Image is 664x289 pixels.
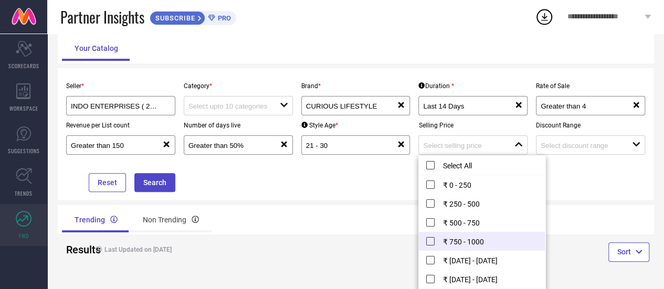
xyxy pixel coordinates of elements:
p: Number of days live [184,122,293,129]
a: SUBSCRIBEPRO [150,8,236,25]
div: CURIOUS LIFESTYLE [306,101,397,111]
input: Select number of days live [188,142,270,149]
div: Last 14 Days [423,101,514,111]
span: FWD [19,232,29,240]
button: Search [134,173,175,192]
li: ₹ [DATE] - [DATE] [419,251,545,270]
div: 21 - 30 [306,140,397,150]
span: WORKSPACE [9,104,38,112]
span: TRENDS [15,189,33,197]
input: Select selling price [423,142,505,149]
span: SUGGESTIONS [8,147,40,155]
span: SUBSCRIBE [150,14,198,22]
p: Selling Price [418,122,528,129]
div: Greater than 50% [188,140,280,150]
div: Greater than 4 [541,101,632,111]
input: Select rate of sale [541,102,623,110]
span: SCORECARDS [8,62,39,70]
h4: Last Updated on [DATE] [90,246,323,253]
div: Duration [418,82,454,90]
input: Select upto 10 categories [188,102,270,110]
input: Select Duration [423,102,505,110]
p: Revenue per List count [66,122,175,129]
input: Select revenue per list count [71,142,153,149]
li: ₹ 250 - 500 [419,194,545,213]
div: Trending [62,207,130,232]
h2: Results [66,243,82,256]
div: Your Catalog [62,36,131,61]
p: Discount Range [536,122,645,129]
div: Non Trending [130,207,212,232]
li: ₹ [DATE] - [DATE] [419,270,545,288]
li: ₹ 0 - 250 [419,175,545,194]
input: Select brands [306,102,388,110]
p: Brand [301,82,410,90]
span: Partner Insights [60,6,144,28]
li: Select All [419,156,545,175]
p: Seller [66,82,175,90]
li: ₹ 500 - 750 [419,213,545,232]
input: Select seller [71,102,161,110]
span: PRO [215,14,231,22]
input: Select style age [306,142,388,149]
div: Style Age [301,122,338,129]
p: Category [184,82,293,90]
li: ₹ 750 - 1000 [419,232,545,251]
button: Sort [608,242,649,261]
div: Open download list [535,7,554,26]
button: Reset [89,173,126,192]
div: Greater than 150 [71,140,162,150]
div: INDO ENTERPRISES ( 21984 ) [71,101,171,111]
input: Select discount range [541,142,623,149]
p: Rate of Sale [536,82,645,90]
